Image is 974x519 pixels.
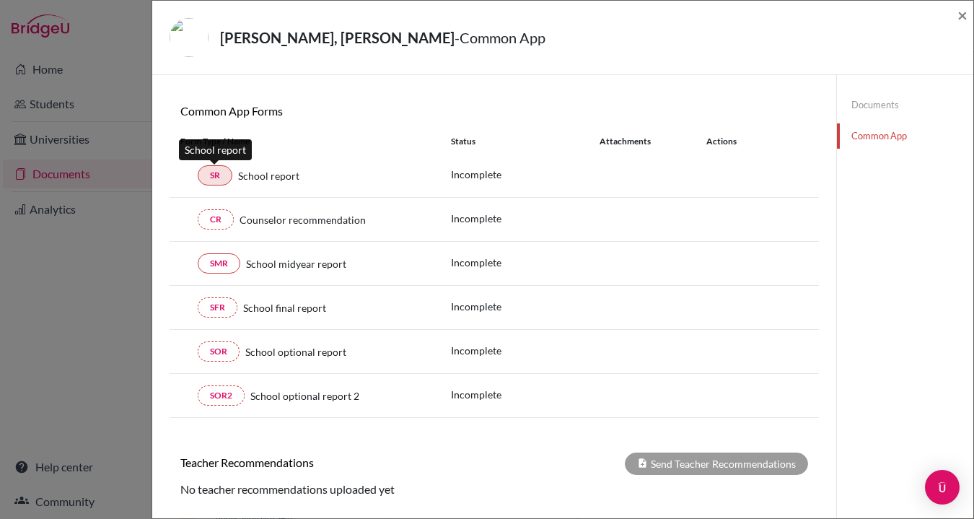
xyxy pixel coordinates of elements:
span: × [957,4,968,25]
div: Actions [689,135,778,148]
span: School final report [243,300,326,315]
a: CR [198,209,234,230]
span: Counselor recommendation [240,212,366,227]
span: School optional report 2 [250,388,359,404]
div: No teacher recommendations uploaded yet [170,481,819,498]
a: SOR2 [198,385,245,406]
div: Send Teacher Recommendations [625,453,808,475]
h6: Teacher Recommendations [170,455,494,469]
p: Incomplete [451,387,600,402]
strong: [PERSON_NAME], [PERSON_NAME] [220,29,455,46]
span: School midyear report [246,256,346,271]
p: Incomplete [451,167,600,182]
p: Incomplete [451,299,600,314]
a: SR [198,165,232,186]
div: Form Type / Name [170,135,440,148]
span: - Common App [455,29,545,46]
div: School report [179,139,252,160]
h6: Common App Forms [170,104,494,118]
div: Status [451,135,600,148]
div: Open Intercom Messenger [925,470,960,505]
button: Close [957,6,968,24]
p: Incomplete [451,211,600,226]
p: Incomplete [451,343,600,358]
a: Documents [837,92,973,118]
span: School optional report [245,344,346,359]
span: School report [238,168,299,183]
p: Incomplete [451,255,600,270]
a: Common App [837,123,973,149]
a: SFR [198,297,237,318]
div: Attachments [600,135,689,148]
a: SMR [198,253,240,274]
a: SOR [198,341,240,362]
